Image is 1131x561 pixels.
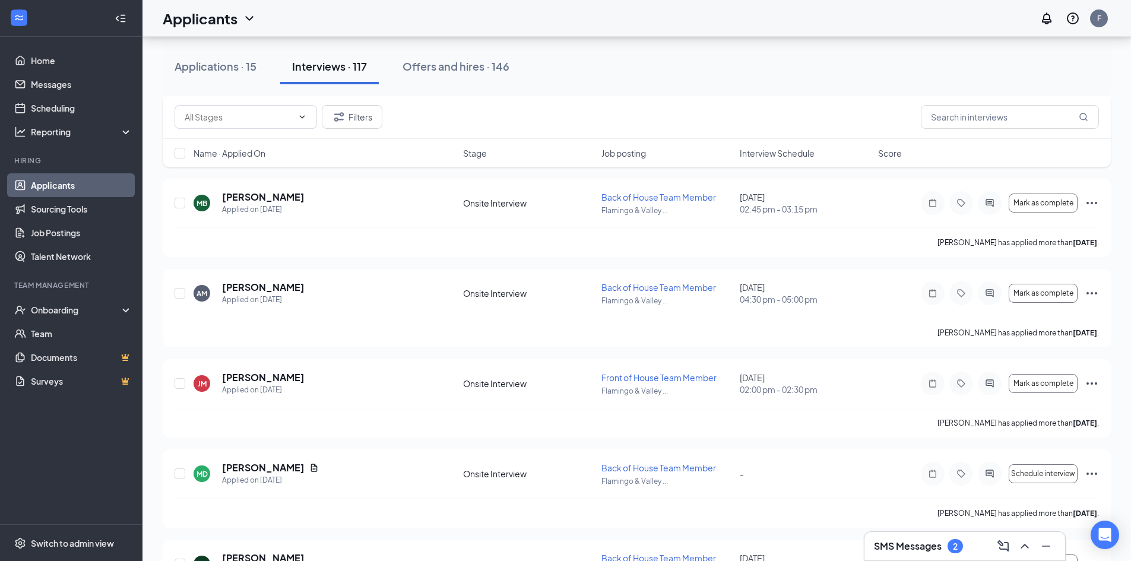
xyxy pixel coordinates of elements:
[1073,419,1097,427] b: [DATE]
[222,371,305,384] h5: [PERSON_NAME]
[1009,374,1078,393] button: Mark as complete
[740,147,815,159] span: Interview Schedule
[1091,521,1119,549] div: Open Intercom Messenger
[937,328,1099,338] p: [PERSON_NAME] has applied more than .
[926,379,940,388] svg: Note
[197,469,208,479] div: MD
[309,463,319,473] svg: Document
[463,287,594,299] div: Onsite Interview
[31,197,132,221] a: Sourcing Tools
[222,191,305,204] h5: [PERSON_NAME]
[921,105,1099,129] input: Search in interviews
[14,537,26,549] svg: Settings
[1018,539,1032,553] svg: ChevronUp
[953,541,958,552] div: 2
[983,379,997,388] svg: ActiveChat
[740,372,871,395] div: [DATE]
[1013,379,1073,388] span: Mark as complete
[1085,286,1099,300] svg: Ellipses
[31,96,132,120] a: Scheduling
[983,198,997,208] svg: ActiveChat
[954,469,968,478] svg: Tag
[1037,537,1056,556] button: Minimize
[937,418,1099,428] p: [PERSON_NAME] has applied more than .
[222,461,305,474] h5: [PERSON_NAME]
[601,192,716,202] span: Back of House Team Member
[1013,289,1073,297] span: Mark as complete
[1009,284,1078,303] button: Mark as complete
[740,203,871,215] span: 02:45 pm - 03:15 pm
[937,237,1099,248] p: [PERSON_NAME] has applied more than .
[463,147,487,159] span: Stage
[926,469,940,478] svg: Note
[1073,238,1097,247] b: [DATE]
[31,49,132,72] a: Home
[1013,199,1073,207] span: Mark as complete
[1085,196,1099,210] svg: Ellipses
[1009,194,1078,213] button: Mark as complete
[1079,112,1088,122] svg: MagnifyingGlass
[926,289,940,298] svg: Note
[14,126,26,138] svg: Analysis
[14,156,130,166] div: Hiring
[222,204,305,215] div: Applied on [DATE]
[31,72,132,96] a: Messages
[601,205,733,215] p: Flamingo & Valley ...
[31,346,132,369] a: DocumentsCrown
[983,289,997,298] svg: ActiveChat
[13,12,25,24] svg: WorkstreamLogo
[242,11,256,26] svg: ChevronDown
[175,59,256,74] div: Applications · 15
[194,147,265,159] span: Name · Applied On
[1040,11,1054,26] svg: Notifications
[926,198,940,208] svg: Note
[937,508,1099,518] p: [PERSON_NAME] has applied more than .
[996,539,1010,553] svg: ComposeMessage
[601,462,716,473] span: Back of House Team Member
[601,476,733,486] p: Flamingo & Valley ...
[31,369,132,393] a: SurveysCrown
[601,386,733,396] p: Flamingo & Valley ...
[14,304,26,316] svg: UserCheck
[874,540,942,553] h3: SMS Messages
[31,245,132,268] a: Talent Network
[463,468,594,480] div: Onsite Interview
[31,537,114,549] div: Switch to admin view
[222,384,305,396] div: Applied on [DATE]
[185,110,293,123] input: All Stages
[463,197,594,209] div: Onsite Interview
[601,372,717,383] span: Front of House Team Member
[954,198,968,208] svg: Tag
[1066,11,1080,26] svg: QuestionInfo
[322,105,382,129] button: Filter Filters
[197,289,207,299] div: AM
[1039,539,1053,553] svg: Minimize
[1073,328,1097,337] b: [DATE]
[1015,537,1034,556] button: ChevronUp
[878,147,902,159] span: Score
[1085,376,1099,391] svg: Ellipses
[197,198,207,208] div: MB
[740,293,871,305] span: 04:30 pm - 05:00 pm
[954,379,968,388] svg: Tag
[222,281,305,294] h5: [PERSON_NAME]
[31,126,133,138] div: Reporting
[31,221,132,245] a: Job Postings
[115,12,126,24] svg: Collapse
[163,8,237,28] h1: Applicants
[1085,467,1099,481] svg: Ellipses
[740,281,871,305] div: [DATE]
[1073,509,1097,518] b: [DATE]
[332,110,346,124] svg: Filter
[1097,13,1101,23] div: F
[601,282,716,293] span: Back of House Team Member
[222,294,305,306] div: Applied on [DATE]
[740,383,871,395] span: 02:00 pm - 02:30 pm
[31,304,122,316] div: Onboarding
[954,289,968,298] svg: Tag
[1011,470,1075,478] span: Schedule interview
[222,474,319,486] div: Applied on [DATE]
[31,173,132,197] a: Applicants
[31,322,132,346] a: Team
[601,296,733,306] p: Flamingo & Valley ...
